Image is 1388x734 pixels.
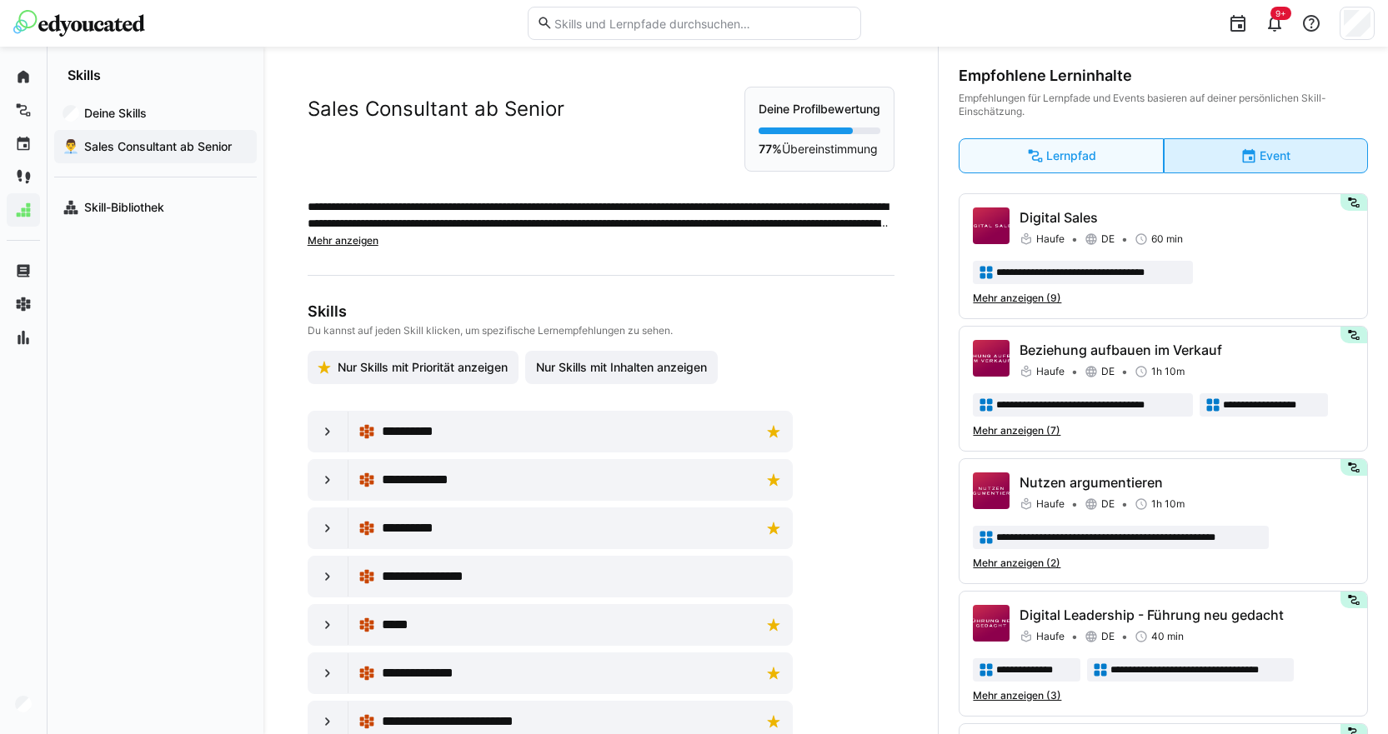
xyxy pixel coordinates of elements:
[959,138,1163,173] eds-button-option: Lernpfad
[534,359,709,376] span: Nur Skills mit Inhalten anzeigen
[63,137,79,154] div: 👨‍💼
[1036,630,1065,643] span: Haufe
[335,359,510,376] span: Nur Skills mit Priorität anzeigen
[973,424,1060,437] span: Mehr anzeigen (7)
[525,351,718,384] button: Nur Skills mit Inhalten anzeigen
[973,605,1010,642] img: Digital Leadership - Führung neu gedacht
[1020,207,1354,227] p: Digital Sales
[1275,8,1286,18] span: 9+
[308,302,891,321] h3: Skills
[973,207,1010,244] img: Digital Sales
[1036,232,1065,246] span: Haufe
[1101,232,1115,246] span: DE
[553,16,851,31] input: Skills und Lernpfade durchsuchen…
[1151,497,1185,511] span: 1h 10m
[759,141,880,157] p: Übereinstimmung
[1020,340,1354,360] p: Beziehung aufbauen im Verkauf
[959,67,1368,85] div: Empfohlene Lerninhalte
[1101,630,1115,643] span: DE
[1020,472,1354,492] p: Nutzen argumentieren
[1151,365,1185,378] span: 1h 10m
[308,234,378,247] span: Mehr anzeigen
[308,351,519,384] button: Nur Skills mit Priorität anzeigen
[1151,630,1184,643] span: 40 min
[973,292,1061,305] span: Mehr anzeigen (9)
[1036,497,1065,511] span: Haufe
[759,101,880,117] p: Deine Profilbewertung
[1164,138,1368,173] eds-button-option: Event
[1036,365,1065,378] span: Haufe
[1151,232,1183,246] span: 60 min
[1101,365,1115,378] span: DE
[308,97,564,122] h2: Sales Consultant ab Senior
[759,142,782,156] strong: 77%
[973,472,1010,509] img: Nutzen argumentieren
[973,689,1061,702] span: Mehr anzeigen (3)
[1101,497,1115,511] span: DE
[1020,605,1354,625] p: Digital Leadership - Führung neu gedacht
[973,557,1060,570] span: Mehr anzeigen (2)
[308,324,891,337] p: Du kannst auf jeden Skill klicken, um spezifische Lernempfehlungen zu sehen.
[82,138,248,155] span: Sales Consultant ab Senior
[959,92,1368,118] div: Empfehlungen für Lernpfade und Events basieren auf deiner persönlichen Skill-Einschätzung.
[973,340,1010,377] img: Beziehung aufbauen im Verkauf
